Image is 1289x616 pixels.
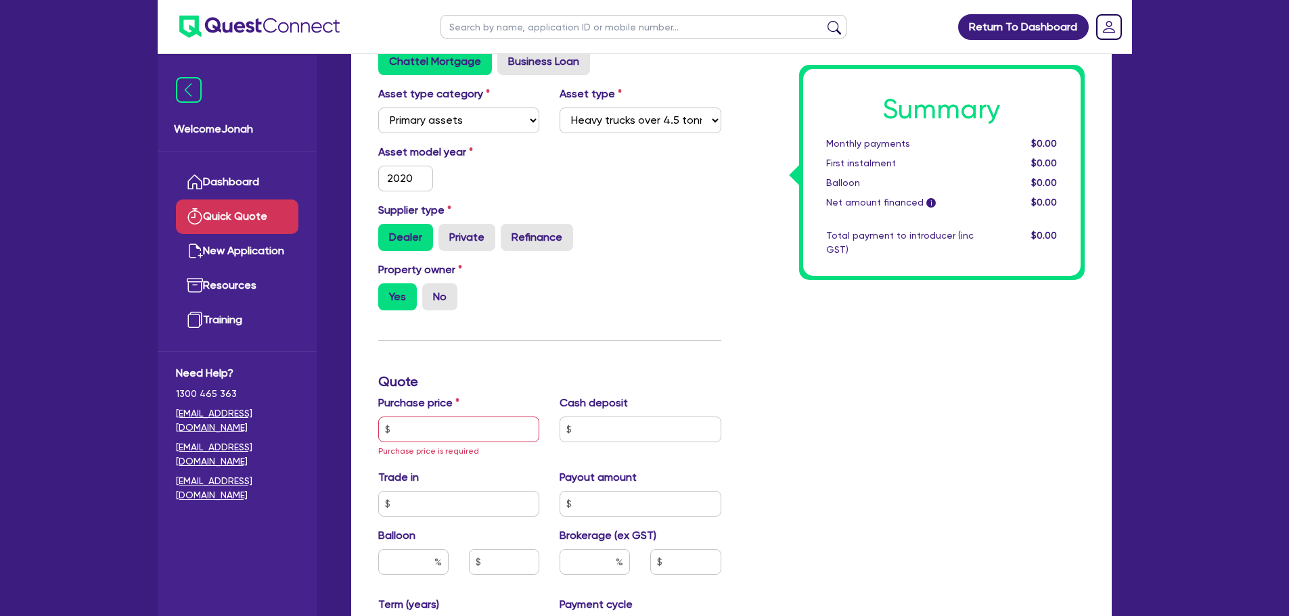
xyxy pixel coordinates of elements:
[378,86,490,102] label: Asset type category
[1031,230,1057,241] span: $0.00
[378,527,415,544] label: Balloon
[560,596,633,613] label: Payment cycle
[368,144,550,160] label: Asset model year
[816,229,984,257] div: Total payment to introducer (inc GST)
[176,474,298,502] a: [EMAIL_ADDRESS][DOMAIN_NAME]
[1031,138,1057,149] span: $0.00
[378,262,462,278] label: Property owner
[378,596,439,613] label: Term (years)
[560,395,628,411] label: Cash deposit
[176,440,298,469] a: [EMAIL_ADDRESS][DOMAIN_NAME]
[176,165,298,199] a: Dashboard
[1031,177,1057,188] span: $0.00
[187,312,203,328] img: training
[958,14,1089,40] a: Return To Dashboard
[378,469,419,485] label: Trade in
[378,373,721,389] h3: Quote
[174,121,300,137] span: Welcome Jonah
[187,243,203,259] img: new-application
[1031,158,1057,168] span: $0.00
[497,48,590,75] label: Business Loan
[378,283,417,310] label: Yes
[176,303,298,337] a: Training
[187,208,203,224] img: quick-quote
[816,156,984,170] div: First instalment
[187,277,203,293] img: resources
[560,86,622,102] label: Asset type
[176,77,202,103] img: icon-menu-close
[560,527,656,544] label: Brokerage (ex GST)
[1031,197,1057,208] span: $0.00
[560,469,637,485] label: Payout amount
[501,224,573,251] label: Refinance
[826,93,1058,126] h1: Summary
[176,268,298,303] a: Resources
[1091,9,1127,45] a: Dropdown toggle
[378,395,459,411] label: Purchase price
[440,15,846,39] input: Search by name, application ID or mobile number...
[816,176,984,190] div: Balloon
[422,283,457,310] label: No
[176,234,298,268] a: New Application
[438,224,495,251] label: Private
[816,195,984,210] div: Net amount financed
[176,365,298,381] span: Need Help?
[176,199,298,234] a: Quick Quote
[179,16,340,38] img: quest-connect-logo-blue
[378,224,433,251] label: Dealer
[926,199,936,208] span: i
[378,446,479,456] span: Purchase price is required
[378,202,451,218] label: Supplier type
[176,406,298,435] a: [EMAIL_ADDRESS][DOMAIN_NAME]
[176,387,298,401] span: 1300 465 363
[378,48,492,75] label: Chattel Mortgage
[816,137,984,151] div: Monthly payments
